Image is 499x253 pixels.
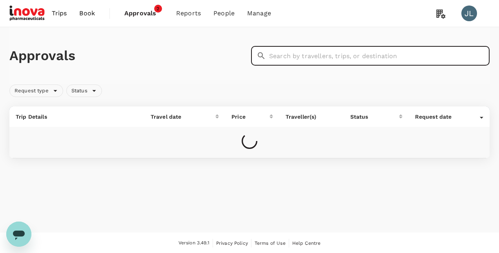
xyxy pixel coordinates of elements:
p: Traveller(s) [286,113,338,121]
span: Book [79,9,95,18]
div: Status [66,84,102,97]
div: Travel date [151,113,215,121]
iframe: Button to launch messaging window [6,222,31,247]
span: Manage [247,9,271,18]
a: Terms of Use [255,239,286,247]
span: Version 3.49.1 [178,239,209,247]
span: Approvals [124,9,164,18]
a: Privacy Policy [216,239,248,247]
span: Terms of Use [255,240,286,246]
div: Status [350,113,399,121]
h1: Approvals [9,48,248,64]
span: People [213,9,235,18]
span: Help Centre [292,240,321,246]
span: Request type [10,87,53,95]
span: Privacy Policy [216,240,248,246]
div: Request type [9,84,63,97]
span: Status [67,87,92,95]
img: iNova Pharmaceuticals [9,5,46,22]
div: JL [461,5,477,21]
div: Price [231,113,270,121]
a: Help Centre [292,239,321,247]
span: Reports [176,9,201,18]
p: Trip Details [16,113,138,121]
span: 2 [154,5,162,13]
div: Request date [415,113,480,121]
input: Search by travellers, trips, or destination [269,46,490,66]
span: Trips [52,9,67,18]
